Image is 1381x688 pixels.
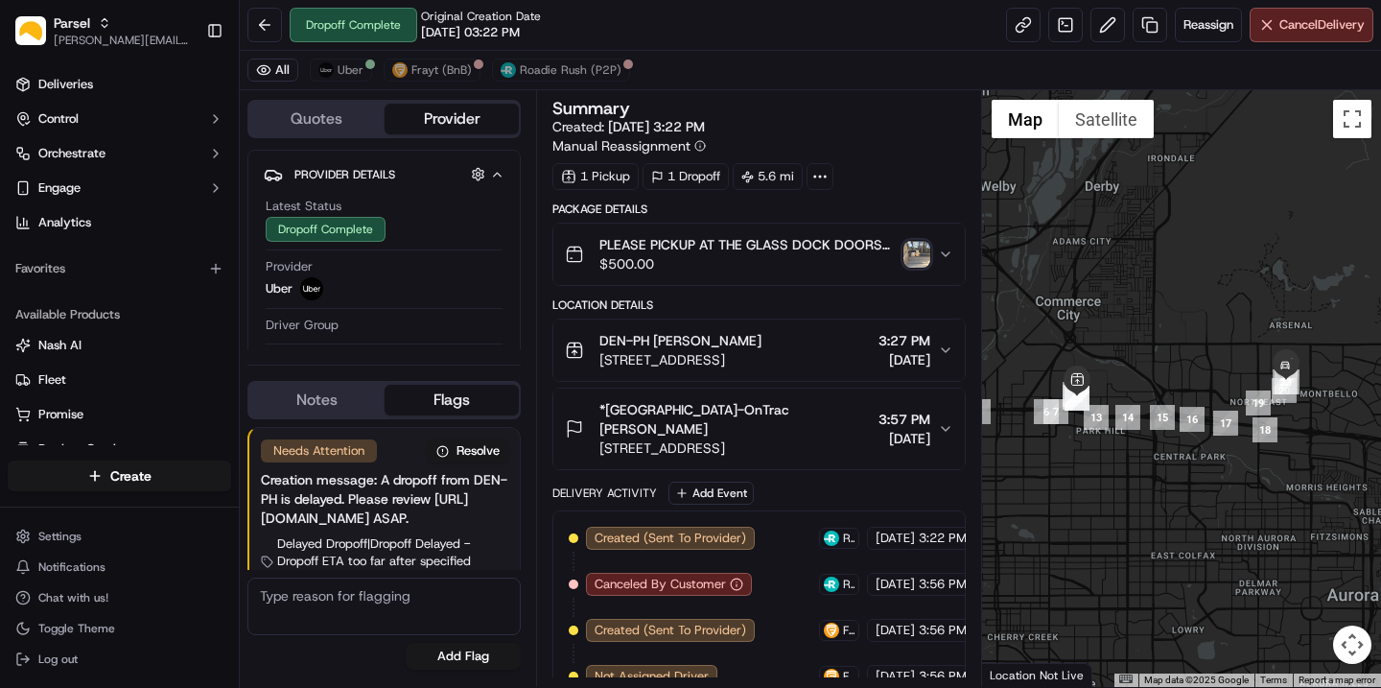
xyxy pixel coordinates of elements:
[8,554,231,581] button: Notifications
[824,531,839,546] img: roadie-logo-v2.jpg
[608,118,705,135] span: [DATE] 3:22 PM
[385,385,520,415] button: Flags
[8,523,231,550] button: Settings
[876,622,915,639] span: [DATE]
[15,371,223,389] a: Fleet
[38,559,105,575] span: Notifications
[411,62,472,78] span: Frayt (BnB)
[38,440,130,458] span: Product Catalog
[982,663,1092,687] div: Location Not Live
[15,16,46,46] img: Parsel
[1246,391,1271,415] div: 19
[421,9,541,24] span: Original Creation Date
[987,662,1050,687] img: Google
[552,486,657,501] div: Delivery Activity
[876,530,915,547] span: [DATE]
[552,163,639,190] div: 1 Pickup
[110,466,152,486] span: Create
[1063,385,1088,410] div: 9
[599,331,761,350] span: DEN-PH [PERSON_NAME]
[595,576,726,593] span: Canceled By Customer
[247,59,298,82] button: All
[1260,675,1287,685] a: Terms (opens in new tab)
[8,138,231,169] button: Orchestrate
[38,621,115,636] span: Toggle Theme
[553,224,964,285] button: PLEASE PICKUP AT THE GLASS DOCK DOORS FACING [GEOGRAPHIC_DATA] :)$500.00photo_proof_of_delivery i...
[668,482,754,505] button: Add Event
[599,254,895,273] span: $500.00
[552,136,706,155] button: Manual Reassignment
[310,59,372,82] button: Uber
[38,337,82,354] span: Nash AI
[8,615,231,642] button: Toggle Theme
[492,59,630,82] button: Roadie Rush (P2P)
[1333,626,1371,664] button: Map camera controls
[919,530,996,547] span: 3:22 PM MDT
[1279,16,1365,34] span: Cancel Delivery
[903,241,930,268] img: photo_proof_of_delivery image
[552,202,965,217] div: Package Details
[1213,411,1238,436] div: 17
[8,646,231,673] button: Log out
[38,76,93,93] span: Deliveries
[249,104,385,134] button: Quotes
[992,100,1059,138] button: Show street map
[38,110,79,128] span: Control
[8,330,231,361] button: Nash AI
[38,652,78,667] span: Log out
[919,622,996,639] span: 3:56 PM MDT
[843,531,854,546] span: Roadie Rush (P2P)
[595,622,746,639] span: Created (Sent To Provider)
[54,13,90,33] button: Parsel
[552,136,690,155] span: Manual Reassignment
[599,400,870,439] span: *[GEOGRAPHIC_DATA]-OnTrac [PERSON_NAME]
[8,399,231,430] button: Promise
[421,24,520,41] span: [DATE] 03:22 PM
[38,214,91,231] span: Analytics
[595,668,709,685] span: Not Assigned Driver
[38,145,105,162] span: Orchestrate
[1275,369,1299,394] div: 21
[595,530,746,547] span: Created (Sent To Provider)
[599,235,895,254] span: PLEASE PICKUP AT THE GLASS DOCK DOORS FACING [GEOGRAPHIC_DATA] :)
[8,299,231,330] div: Available Products
[520,62,621,78] span: Roadie Rush (P2P)
[876,576,915,593] span: [DATE]
[8,69,231,100] a: Deliveries
[824,577,839,592] img: roadie-logo-v2.jpg
[385,104,520,134] button: Provider
[919,668,996,685] span: 3:56 PM MDT
[1183,16,1233,34] span: Reassign
[843,669,854,684] span: Frayt (BnB)
[599,439,870,458] span: [STREET_ADDRESS]
[249,385,385,415] button: Notes
[878,429,930,448] span: [DATE]
[878,350,930,369] span: [DATE]
[1180,407,1205,432] div: 16
[1065,386,1089,411] div: 12
[1119,675,1133,683] button: Keyboard shortcuts
[878,331,930,350] span: 3:27 PM
[843,577,854,592] span: Roadie Rush (P2P)
[987,662,1050,687] a: Open this area in Google Maps (opens a new window)
[876,668,915,685] span: [DATE]
[338,62,363,78] span: Uber
[919,576,996,593] span: 3:56 PM MDT
[8,8,199,54] button: ParselParsel[PERSON_NAME][EMAIL_ADDRESS][PERSON_NAME][DOMAIN_NAME]
[1273,369,1298,394] div: 22
[8,434,231,464] button: Product Catalog
[277,535,508,587] span: Delayed Dropoff | Dropoff Delayed - Dropoff ETA too far after specified dropoff time
[553,320,964,381] button: DEN-PH [PERSON_NAME][STREET_ADDRESS]3:27 PM[DATE]
[8,461,231,491] button: Create
[38,179,81,197] span: Engage
[1059,100,1154,138] button: Show satellite imagery
[406,643,521,670] button: Add Flag
[8,365,231,395] button: Fleet
[300,277,323,300] img: uber-new-logo.jpeg
[599,350,761,369] span: [STREET_ADDRESS]
[733,163,803,190] div: 5.6 mi
[1250,8,1373,42] button: CancelDelivery
[392,62,408,78] img: frayt-logo.jpeg
[266,198,341,215] span: Latest Status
